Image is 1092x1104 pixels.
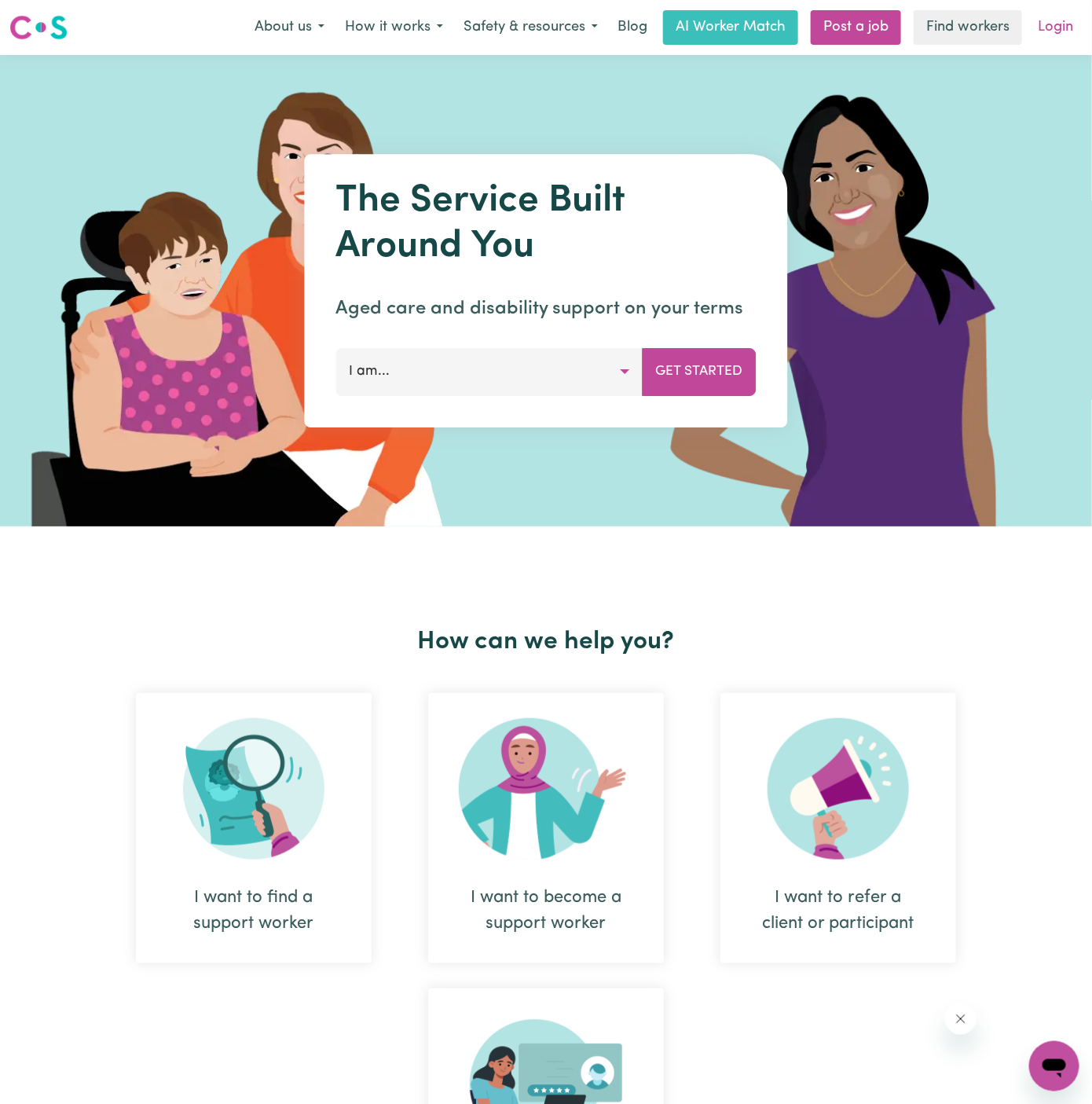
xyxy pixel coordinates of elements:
a: Post a job [811,10,901,45]
span: Need any help? [9,11,95,24]
a: Careseekers logo [9,9,68,46]
p: Aged care and disability support on your terms [336,295,757,323]
iframe: Button to launch messaging window [1029,1041,1079,1091]
button: I am... [336,348,643,395]
img: Careseekers logo [9,13,68,42]
div: I want to find a support worker [136,693,372,963]
img: Become Worker [459,718,633,860]
h2: How can we help you? [108,627,984,657]
a: Find workers [914,10,1022,45]
div: I want to refer a client or participant [720,693,956,963]
a: Login [1028,10,1083,45]
div: I want to become a support worker [466,885,626,937]
button: How it works [335,11,453,44]
button: Safety & resources [453,11,608,44]
a: AI Worker Match [663,10,798,45]
h1: The Service Built Around You [336,179,757,270]
img: Refer [768,718,909,860]
div: I want to find a support worker [174,885,334,937]
img: Search [183,718,324,860]
button: Get Started [643,348,757,395]
a: Blog [608,10,657,45]
div: I want to become a support worker [428,693,664,963]
iframe: Close message [945,1003,977,1035]
div: I want to refer a client or participant [758,885,918,937]
button: About us [244,11,335,44]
